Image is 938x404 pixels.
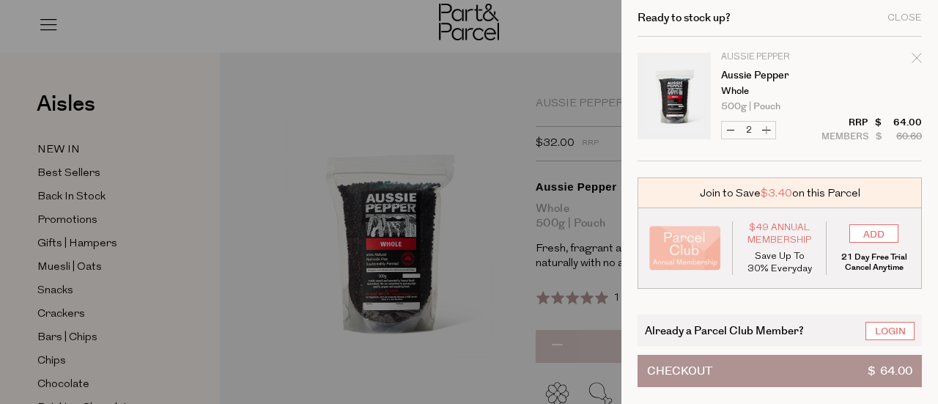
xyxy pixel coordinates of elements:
div: Remove Aussie Pepper [912,51,922,70]
div: Join to Save on this Parcel [638,177,922,208]
span: $ 64.00 [868,356,912,386]
input: ADD [849,224,898,243]
p: Whole [721,87,835,96]
p: Aussie Pepper [721,53,835,62]
span: $3.40 [761,186,792,201]
input: QTY Aussie Pepper [739,122,758,139]
span: 500g | Pouch [721,102,780,111]
p: 21 Day Free Trial Cancel Anytime [838,252,910,273]
span: Checkout [647,356,712,386]
a: Aussie Pepper [721,70,835,81]
h2: Ready to stock up? [638,12,731,23]
button: Checkout$ 64.00 [638,355,922,387]
p: Save Up To 30% Everyday [744,250,816,275]
span: $49 Annual Membership [744,221,816,246]
span: Already a Parcel Club Member? [645,322,804,339]
div: Close [887,13,922,23]
a: Login [865,322,915,340]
